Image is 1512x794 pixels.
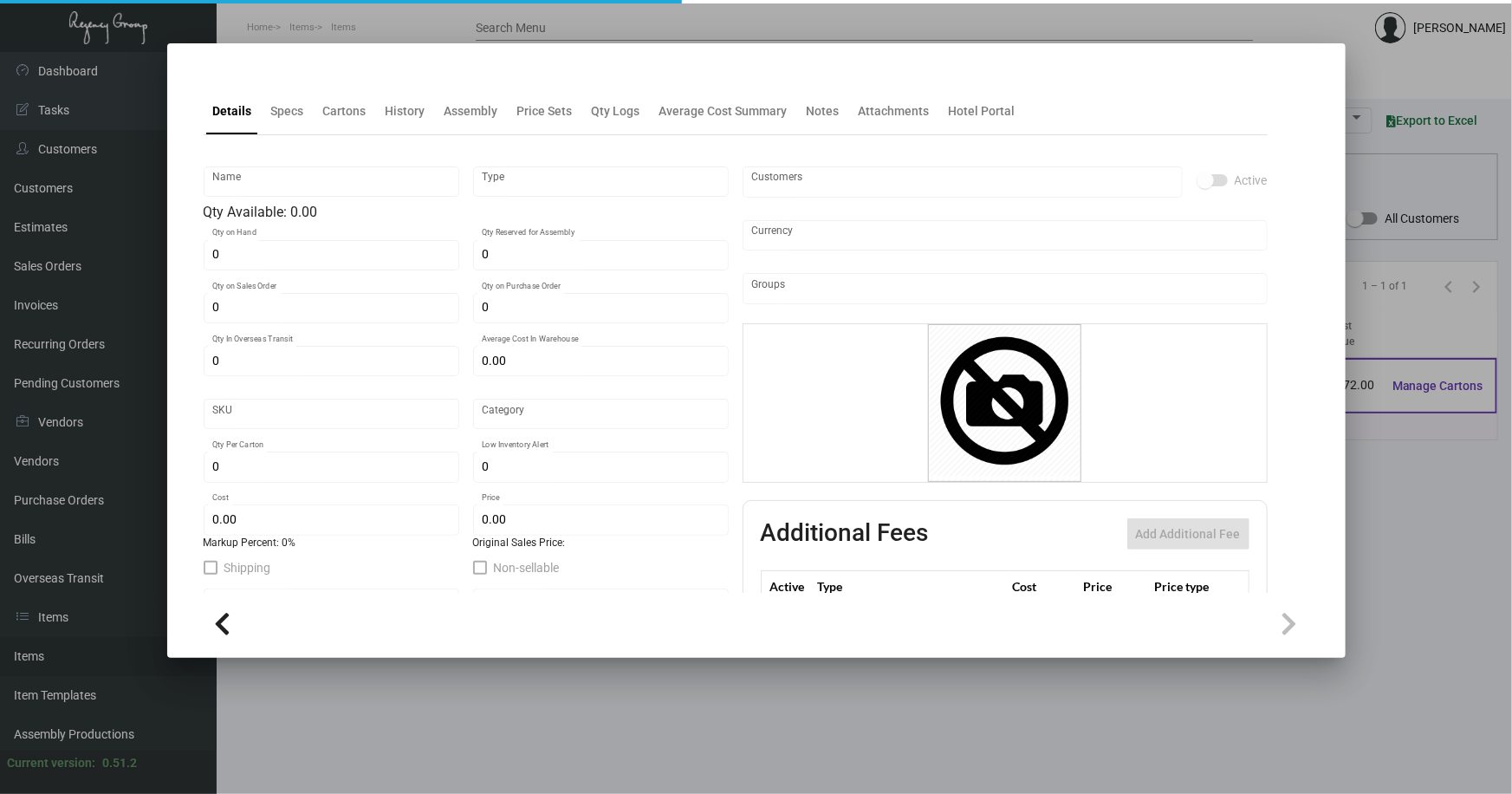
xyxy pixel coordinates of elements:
[659,102,788,120] div: Average Cost Summary
[213,102,252,120] div: Details
[761,571,814,602] th: Active
[1136,527,1241,541] span: Add Additional Fee
[1127,518,1249,550] button: Add Additional Fee
[494,557,560,578] span: Non-sellable
[386,102,425,120] div: History
[1079,571,1150,602] th: Price
[1008,571,1079,602] th: Cost
[807,102,840,120] div: Notes
[592,102,640,120] div: Qty Logs
[814,571,1008,602] th: Type
[1235,170,1268,191] span: Active
[761,518,929,550] h2: Additional Fees
[751,175,1173,189] input: Add new..
[224,557,271,578] span: Shipping
[271,102,304,120] div: Specs
[517,102,573,120] div: Price Sets
[7,754,95,772] div: Current version:
[949,102,1016,120] div: Hotel Portal
[1150,571,1228,602] th: Price type
[323,102,367,120] div: Cartons
[859,102,930,120] div: Attachments
[102,754,137,772] div: 0.51.2
[204,202,729,223] div: Qty Available: 0.00
[751,282,1258,296] input: Add new..
[445,102,498,120] div: Assembly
